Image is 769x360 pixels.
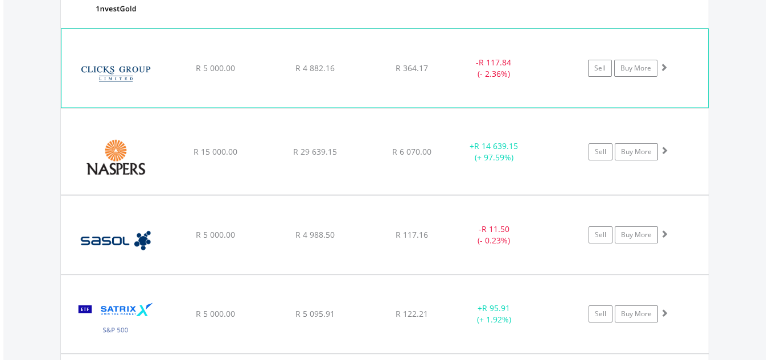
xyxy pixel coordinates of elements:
[451,224,537,246] div: - (- 0.23%)
[589,143,612,160] a: Sell
[588,60,612,77] a: Sell
[451,57,536,80] div: - (- 2.36%)
[451,303,537,325] div: + (+ 1.92%)
[479,57,511,68] span: R 117.84
[67,43,165,105] img: EQU.ZA.CLS.png
[396,229,428,240] span: R 117.16
[196,229,235,240] span: R 5 000.00
[615,143,658,160] a: Buy More
[474,140,518,151] span: R 14 639.15
[615,226,658,243] a: Buy More
[396,63,428,73] span: R 364.17
[67,123,165,191] img: EQU.ZA.NPN.png
[196,308,235,319] span: R 5 000.00
[194,146,237,157] span: R 15 000.00
[451,140,537,163] div: + (+ 97.59%)
[482,224,509,234] span: R 11.50
[396,308,428,319] span: R 122.21
[589,305,612,322] a: Sell
[295,229,335,240] span: R 4 988.50
[482,303,510,313] span: R 95.91
[67,289,165,350] img: EQU.ZA.STX500.png
[615,305,658,322] a: Buy More
[614,60,657,77] a: Buy More
[295,63,335,73] span: R 4 882.16
[295,308,335,319] span: R 5 095.91
[67,210,165,271] img: EQU.ZA.SOL.png
[589,226,612,243] a: Sell
[293,146,337,157] span: R 29 639.15
[392,146,431,157] span: R 6 070.00
[196,63,235,73] span: R 5 000.00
